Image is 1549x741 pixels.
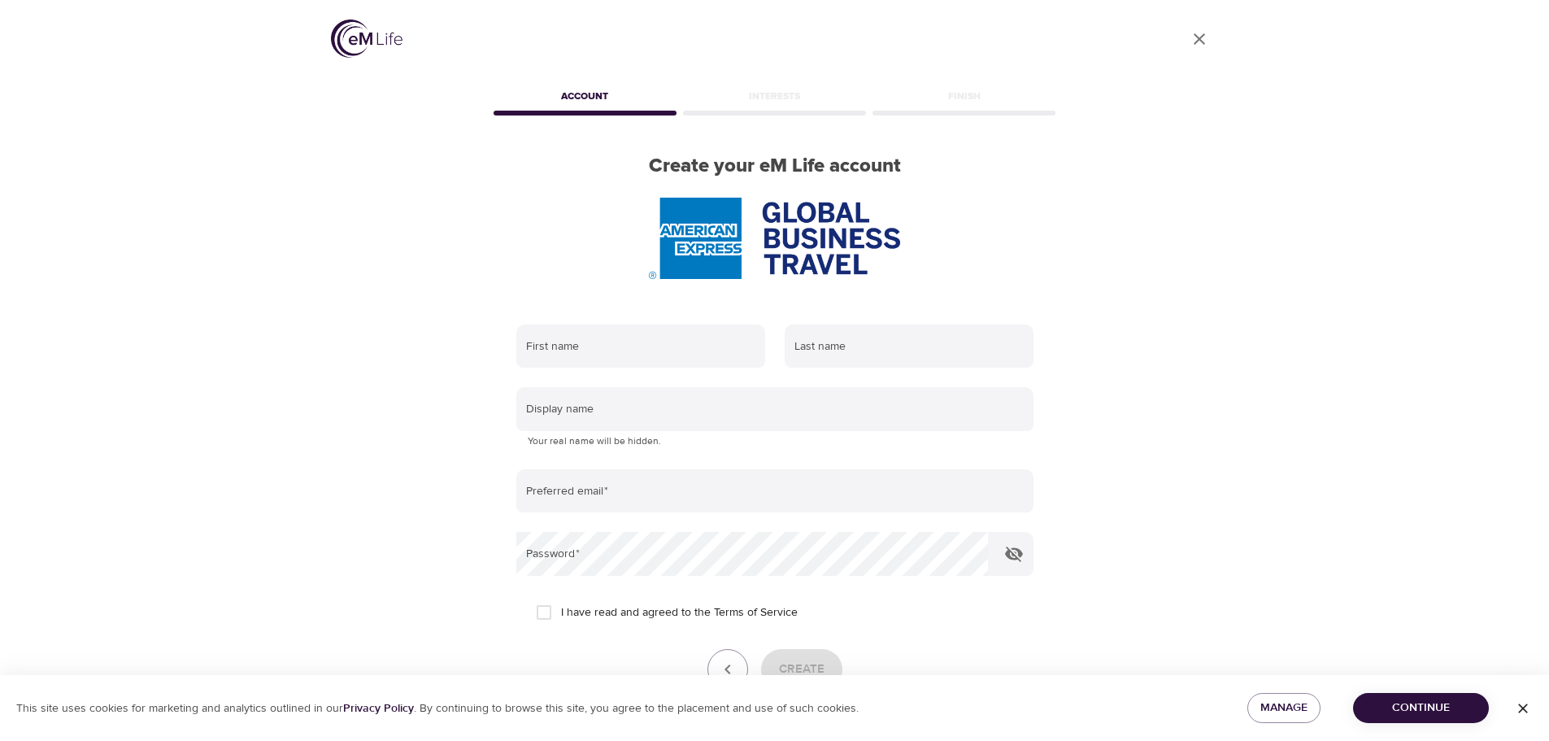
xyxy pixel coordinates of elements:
[561,604,798,621] span: I have read and agreed to the
[1247,693,1321,723] button: Manage
[714,604,798,621] a: Terms of Service
[1260,698,1308,718] span: Manage
[490,155,1059,178] h2: Create your eM Life account
[1353,693,1489,723] button: Continue
[528,434,1022,450] p: Your real name will be hidden.
[649,198,899,279] img: AmEx%20GBT%20logo.png
[1180,20,1219,59] a: close
[1366,698,1476,718] span: Continue
[343,701,414,716] a: Privacy Policy
[331,20,402,58] img: logo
